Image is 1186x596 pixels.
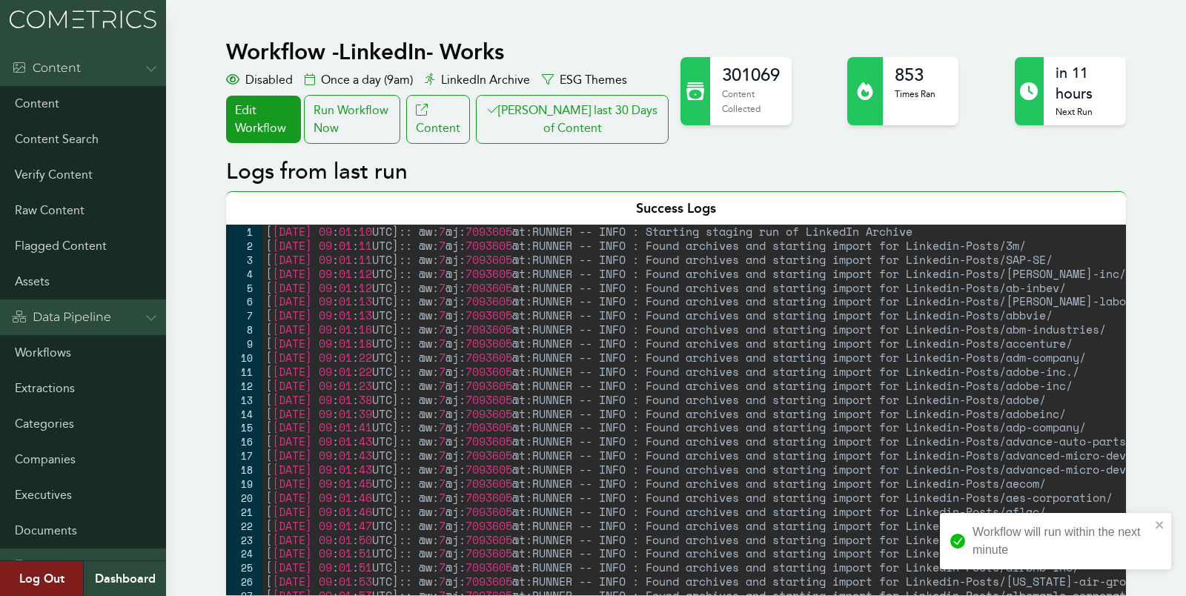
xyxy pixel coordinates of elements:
[406,95,470,144] a: Content
[226,191,1125,225] div: Success Logs
[226,253,262,267] div: 3
[226,420,262,434] div: 15
[226,239,262,253] div: 2
[425,71,530,89] div: LinkedIn Archive
[226,533,262,547] div: 23
[973,523,1150,559] div: Workflow will run within the next minute
[12,557,73,575] div: Admin
[226,379,262,393] div: 12
[226,71,293,89] div: Disabled
[226,159,1125,185] h2: Logs from last run
[226,448,262,463] div: 17
[83,561,166,596] a: Dashboard
[226,505,262,519] div: 21
[226,351,262,365] div: 10
[542,71,627,89] div: ESG Themes
[226,463,262,477] div: 18
[226,491,262,505] div: 20
[226,560,262,575] div: 25
[226,322,262,337] div: 8
[476,95,669,144] button: [PERSON_NAME] last 30 Days of Content
[226,294,262,308] div: 6
[226,519,262,533] div: 22
[12,59,81,77] div: Content
[226,407,262,421] div: 14
[226,281,262,295] div: 5
[1056,63,1113,105] h2: in 11 hours
[305,71,413,89] div: Once a day (9am)
[12,308,111,326] div: Data Pipeline
[722,63,780,87] h2: 301069
[226,267,262,281] div: 4
[226,365,262,379] div: 11
[1155,519,1165,531] button: close
[304,95,400,144] div: Run Workflow Now
[226,225,262,239] div: 1
[1056,105,1113,119] p: Next Run
[226,575,262,589] div: 26
[226,337,262,351] div: 9
[226,308,262,322] div: 7
[226,477,262,491] div: 19
[226,39,672,65] h1: Workflow - LinkedIn- Works
[895,63,935,87] h2: 853
[226,434,262,448] div: 16
[226,393,262,407] div: 13
[895,87,935,102] p: Times Ran
[226,96,300,143] a: Edit Workflow
[722,87,780,116] p: Content Collected
[226,546,262,560] div: 24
